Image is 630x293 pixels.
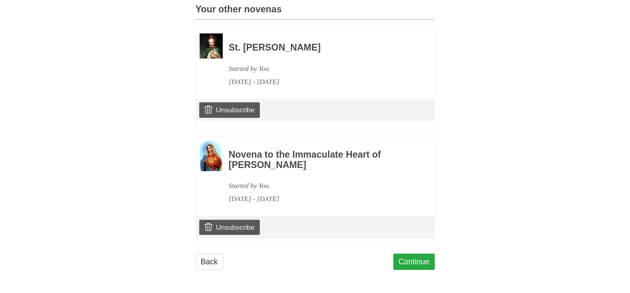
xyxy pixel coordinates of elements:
div: Started by You [229,62,413,75]
h3: Your other novenas [196,4,435,20]
h3: St. [PERSON_NAME] [229,43,413,53]
div: [DATE] - [DATE] [229,75,413,88]
h3: Novena to the Immaculate Heart of [PERSON_NAME] [229,150,413,170]
a: Unsubscribe [199,220,259,235]
a: Back [196,254,223,270]
img: Novena image [200,141,223,171]
a: Unsubscribe [199,102,259,117]
img: Novena image [200,33,223,59]
div: [DATE] - [DATE] [229,192,413,205]
a: Continue [393,254,435,270]
div: Started by You [229,179,413,192]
